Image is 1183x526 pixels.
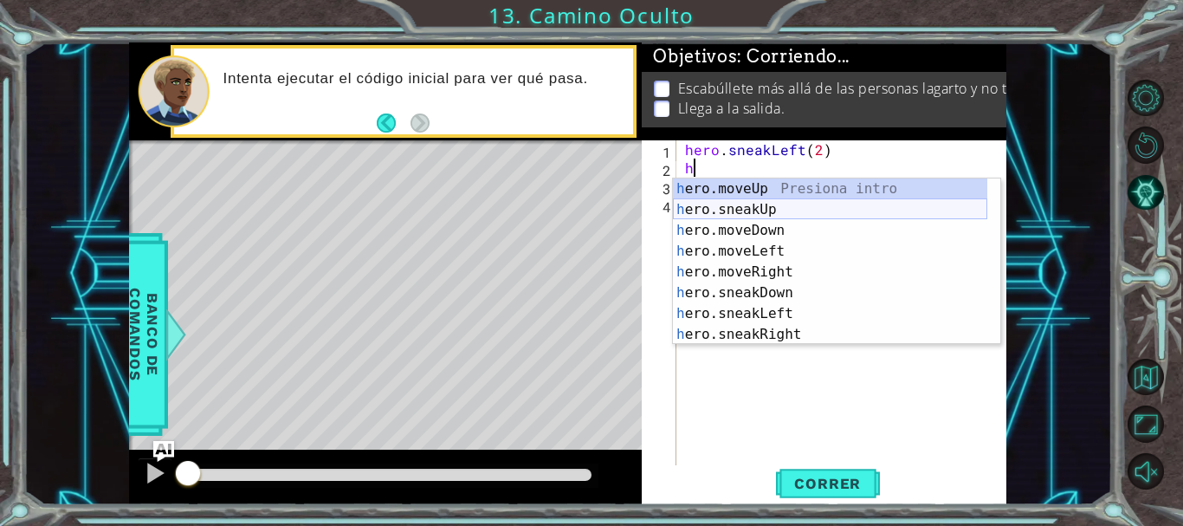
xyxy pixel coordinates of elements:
div: 4 [645,198,676,216]
button: Ctrl + P: Pause [138,458,172,493]
button: Ask AI [153,441,174,462]
div: 3 [645,179,676,198]
span: Correr [777,475,878,492]
div: 1 [645,143,676,161]
button: Volver al Mapa [1128,359,1164,395]
button: Reiniciar nivel [1128,127,1164,163]
button: Opciones del Nivel [1128,80,1164,116]
button: Next [410,114,430,133]
p: Escabúllete más allá de las personas lagarto y no te dejes atrapar. [678,79,1111,98]
p: Intenta ejecutar el código inicial para ver qué pasa. [223,69,622,88]
span: Objetivos [653,46,850,68]
button: Back [377,114,410,133]
button: Activar sonido. [1128,453,1164,490]
span: Banco de comandos [121,245,166,425]
a: Volver al Mapa [1130,353,1183,400]
span: : Corriendo... [737,46,850,67]
button: Pista AI [1128,174,1164,211]
div: 2 [645,161,676,179]
p: Llega a la salida. [678,99,785,118]
button: Maximizar Navegador [1128,406,1164,442]
button: Shift+Enter: Ejecutar código actual. [776,465,880,502]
